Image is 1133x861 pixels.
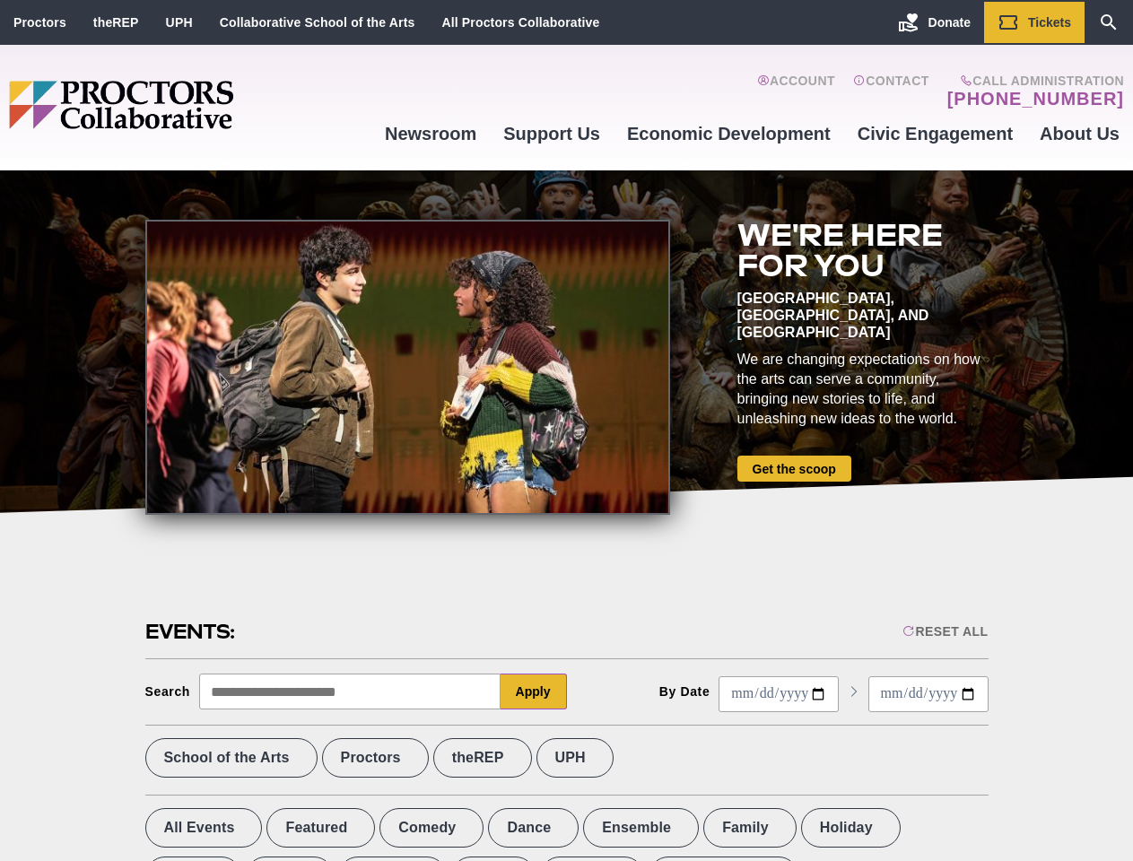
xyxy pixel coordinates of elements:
a: Economic Development [614,109,844,158]
label: Proctors [322,738,429,778]
a: Proctors [13,15,66,30]
div: Search [145,684,191,699]
a: [PHONE_NUMBER] [947,88,1124,109]
a: Contact [853,74,929,109]
span: Tickets [1028,15,1071,30]
a: About Us [1026,109,1133,158]
a: theREP [93,15,139,30]
a: All Proctors Collaborative [441,15,599,30]
label: School of the Arts [145,738,318,778]
div: [GEOGRAPHIC_DATA], [GEOGRAPHIC_DATA], and [GEOGRAPHIC_DATA] [737,290,989,341]
a: Donate [885,2,984,43]
a: Collaborative School of the Arts [220,15,415,30]
label: Featured [266,808,375,848]
div: We are changing expectations on how the arts can serve a community, bringing new stories to life,... [737,350,989,429]
a: Account [757,74,835,109]
a: Search [1085,2,1133,43]
label: theREP [433,738,532,778]
span: Donate [928,15,971,30]
a: Support Us [490,109,614,158]
button: Apply [501,674,567,709]
label: Ensemble [583,808,699,848]
a: UPH [166,15,193,30]
label: Holiday [801,808,901,848]
a: Get the scoop [737,456,851,482]
div: Reset All [902,624,988,639]
a: Newsroom [371,109,490,158]
h2: We're here for you [737,220,989,281]
a: Tickets [984,2,1085,43]
label: Family [703,808,797,848]
label: All Events [145,808,263,848]
label: Dance [488,808,579,848]
img: Proctors logo [9,81,371,129]
label: UPH [536,738,614,778]
h2: Events: [145,618,238,646]
a: Civic Engagement [844,109,1026,158]
div: By Date [659,684,710,699]
label: Comedy [379,808,484,848]
span: Call Administration [942,74,1124,88]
